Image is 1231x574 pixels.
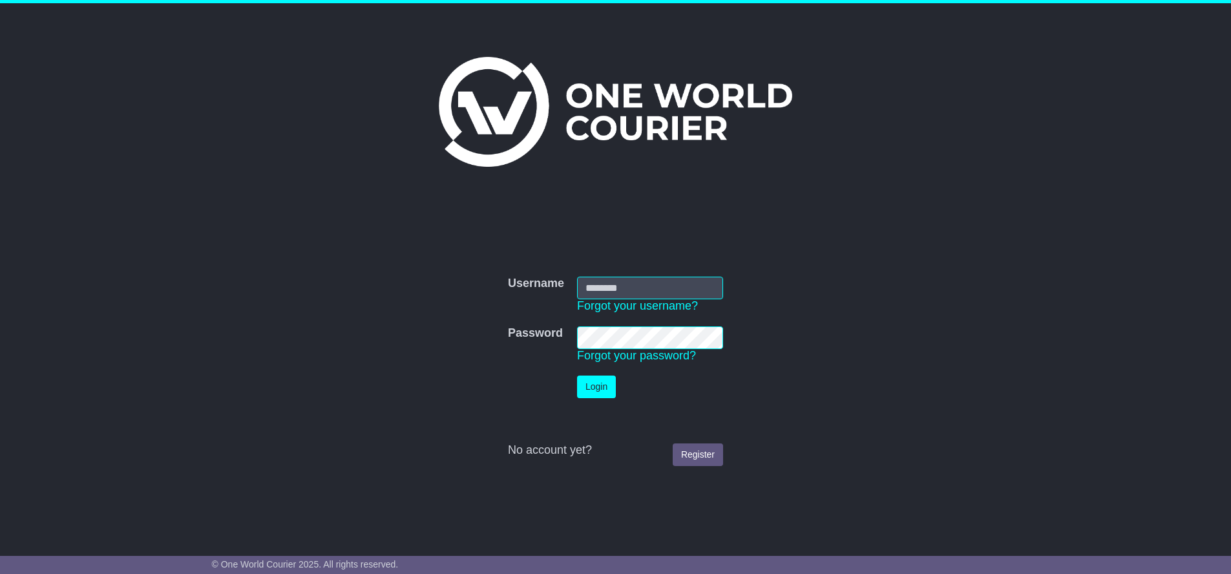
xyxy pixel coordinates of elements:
button: Login [577,376,616,398]
div: No account yet? [508,443,723,458]
img: One World [439,57,792,167]
a: Forgot your username? [577,299,698,312]
label: Username [508,277,564,291]
label: Password [508,326,563,341]
a: Register [673,443,723,466]
span: © One World Courier 2025. All rights reserved. [212,559,399,569]
a: Forgot your password? [577,349,696,362]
